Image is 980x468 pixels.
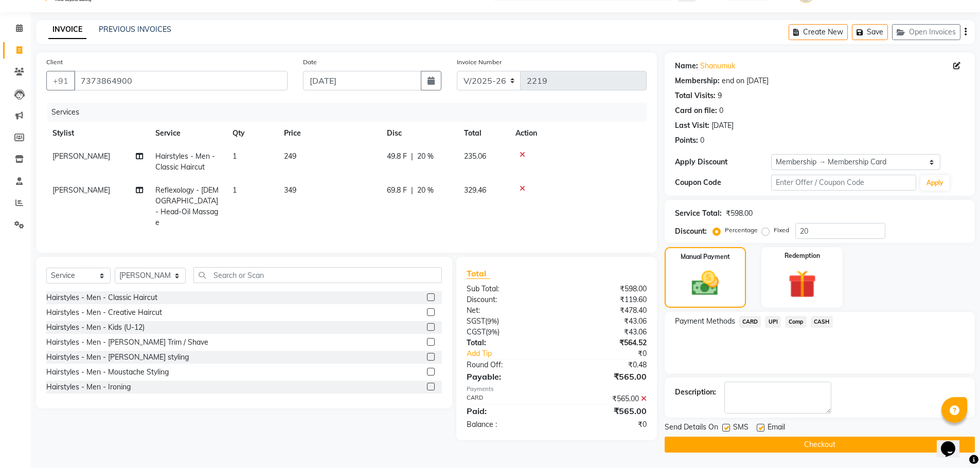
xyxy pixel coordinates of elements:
div: Payable: [459,370,557,383]
div: ₹0.48 [557,360,654,370]
div: Paid: [459,405,557,417]
div: Hairstyles - Men - [PERSON_NAME] Trim / Shave [46,337,208,348]
button: Create New [789,24,848,40]
label: Date [303,58,317,67]
span: CGST [467,327,486,336]
span: 69.8 F [387,185,407,196]
th: Service [149,122,226,145]
input: Enter Offer / Coupon Code [771,175,916,191]
div: ₹478.40 [557,305,654,316]
div: Hairstyles - Men - Classic Haircut [46,292,157,303]
div: ₹565.00 [557,394,654,404]
span: 329.46 [464,185,486,195]
span: CARD [739,316,761,328]
span: SGST [467,316,485,326]
div: Balance : [459,419,557,430]
div: ₹119.60 [557,294,654,305]
div: Total: [459,338,557,348]
label: Percentage [725,226,758,235]
span: | [411,151,413,162]
div: end on [DATE] [722,76,769,86]
a: Add Tip [459,348,573,359]
div: Card on file: [675,105,717,116]
button: Apply [920,175,950,191]
div: 0 [719,105,723,116]
div: CARD [459,394,557,404]
th: Stylist [46,122,149,145]
span: Payment Methods [675,316,735,327]
button: Save [852,24,888,40]
iframe: chat widget [937,427,970,458]
label: Redemption [785,251,820,260]
div: ( ) [459,327,557,338]
div: 9 [718,90,722,101]
th: Action [509,122,647,145]
div: Hairstyles - Men - [PERSON_NAME] styling [46,352,189,363]
button: Open Invoices [892,24,960,40]
span: UPI [765,316,781,328]
span: SMS [733,422,749,435]
div: Hairstyles - Men - Moustache Styling [46,367,169,378]
div: ₹598.00 [557,284,654,294]
div: ₹565.00 [557,405,654,417]
label: Client [46,58,63,67]
div: Service Total: [675,208,722,219]
input: Search by Name/Mobile/Email/Code [74,71,288,90]
label: Manual Payment [681,252,730,261]
a: Shanumuk [700,61,735,71]
div: ₹0 [557,419,654,430]
div: Hairstyles - Men - Ironing [46,382,131,392]
span: Comp [785,316,807,328]
div: 0 [700,135,704,146]
span: 49.8 F [387,151,407,162]
a: PREVIOUS INVOICES [99,25,171,34]
div: Membership: [675,76,720,86]
div: Net: [459,305,557,316]
div: ₹564.52 [557,338,654,348]
div: Round Off: [459,360,557,370]
span: Reflexology - [DEMOGRAPHIC_DATA] - Head-Oil Massage [155,185,219,227]
span: Total [467,268,490,279]
div: ₹598.00 [726,208,753,219]
span: 1 [233,152,237,161]
th: Disc [381,122,458,145]
div: Discount: [675,226,707,237]
img: _gift.svg [779,267,825,302]
div: Last Visit: [675,120,709,131]
div: [DATE] [711,120,734,131]
div: Coupon Code [675,177,772,188]
a: INVOICE [48,21,86,39]
span: Email [768,422,785,435]
span: 20 % [417,151,434,162]
label: Fixed [774,226,789,235]
th: Qty [226,122,278,145]
th: Total [458,122,509,145]
div: Hairstyles - Men - Kids (U-12) [46,322,145,333]
span: CASH [811,316,833,328]
div: ₹0 [573,348,654,359]
span: Hairstyles - Men - Classic Haircut [155,152,215,172]
div: Payments [467,385,646,394]
div: Total Visits: [675,90,716,101]
label: Invoice Number [457,58,502,67]
span: 235.06 [464,152,486,161]
div: Hairstyles - Men - Creative Haircut [46,307,162,318]
div: ₹43.06 [557,327,654,338]
div: ₹565.00 [557,370,654,383]
span: 20 % [417,185,434,196]
span: 349 [284,185,296,195]
div: Services [47,103,654,122]
div: Name: [675,61,698,71]
span: Send Details On [665,422,718,435]
div: ( ) [459,316,557,327]
span: [PERSON_NAME] [52,185,110,195]
span: [PERSON_NAME] [52,152,110,161]
div: ₹43.06 [557,316,654,327]
div: Sub Total: [459,284,557,294]
span: 9% [487,317,497,325]
input: Search or Scan [193,267,442,283]
span: 249 [284,152,296,161]
button: +91 [46,71,75,90]
span: 9% [488,328,497,336]
div: Apply Discount [675,157,772,167]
